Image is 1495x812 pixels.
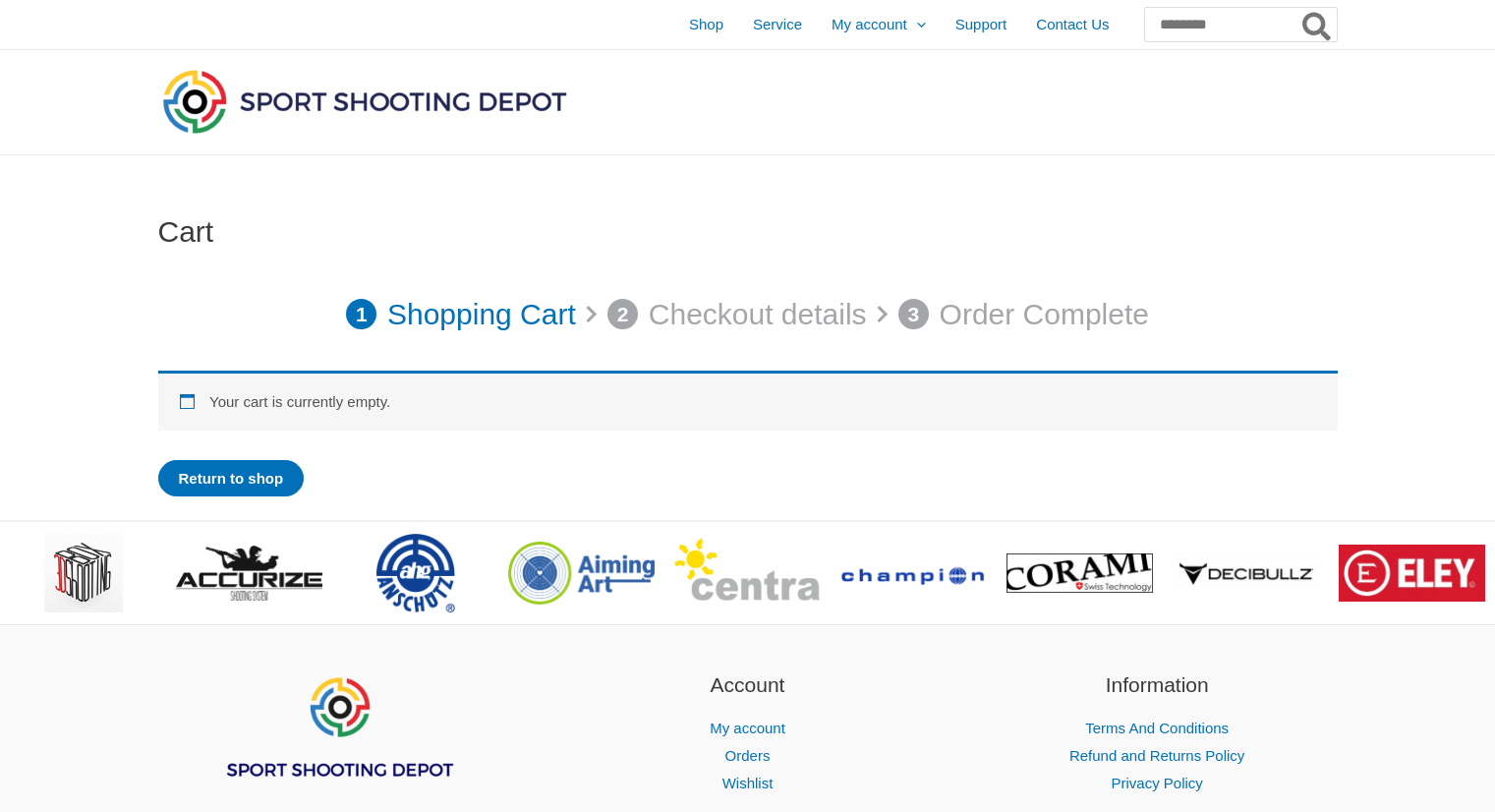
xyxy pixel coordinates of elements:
[1298,8,1337,41] button: Search
[977,715,1338,797] nav: Information
[1069,747,1244,764] a: Refund and Returns Policy
[158,65,571,138] img: Sport Shooting Depot
[346,299,377,330] span: 1
[158,460,305,496] a: Return to shop
[1111,775,1202,791] a: Privacy Policy
[158,371,1338,431] div: Your cart is currently empty.
[977,669,1338,701] h2: Information
[722,775,774,791] a: Wishlist
[567,669,928,797] aside: Footer Widget 2
[649,287,867,342] p: Checkout details
[607,299,639,330] span: 2
[1339,545,1485,602] img: brand logo
[710,720,785,736] a: My account
[1085,720,1229,736] a: Terms And Conditions
[725,747,771,764] a: Orders
[158,214,1338,250] h1: Cart
[977,669,1338,797] aside: Footer Widget 3
[567,669,928,701] h2: Account
[567,715,928,797] nav: Account
[346,287,576,342] a: 1 Shopping Cart
[387,287,576,342] p: Shopping Cart
[607,287,867,342] a: 2 Checkout details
